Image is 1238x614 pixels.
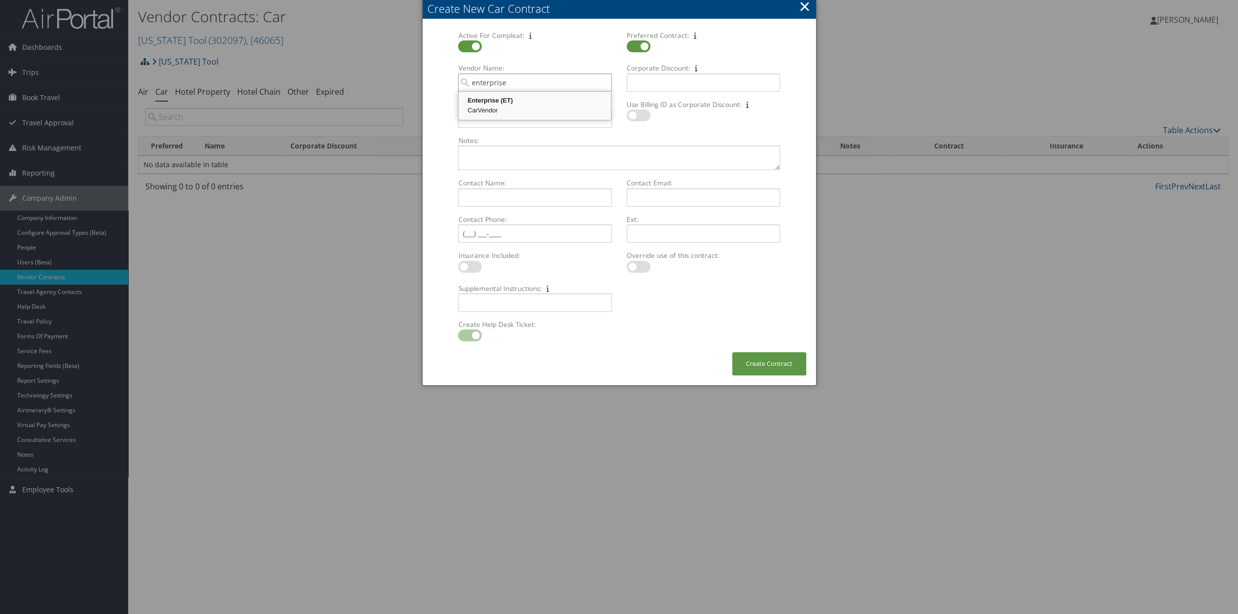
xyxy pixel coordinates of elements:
[458,145,779,170] textarea: Notes:
[454,100,615,109] label: Billing ID:
[460,106,609,115] div: CarVendor
[623,215,784,224] label: Ext:
[623,100,784,109] label: Use Billing ID as Corporate Discount:
[458,293,611,312] input: Supplemental Instructions:
[627,224,780,243] input: Ext:
[627,188,780,207] input: Contact Email:
[458,224,611,243] input: Contact Phone:
[458,73,611,92] input: Vendor Name:
[454,284,615,293] label: Supplemental Instructions:
[623,178,784,188] label: Contact Email:
[458,188,611,207] input: Contact Name:
[427,1,816,16] div: Create New Car Contract
[454,178,615,188] label: Contact Name:
[623,63,784,73] label: Corporate Discount:
[454,215,615,224] label: Contact Phone:
[460,96,609,106] div: Enterprise (ET)
[623,251,784,260] label: Override use of this contract:
[454,63,615,73] label: Vendor Name:
[454,136,783,145] label: Notes:
[627,73,780,92] input: Corporate Discount:
[732,352,806,375] button: Create Contract
[623,31,784,40] label: Preferred Contract:
[454,31,615,40] label: Active For Compleat:
[454,251,615,260] label: Insurance Included:
[454,320,615,329] label: Create Help Desk Ticket:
